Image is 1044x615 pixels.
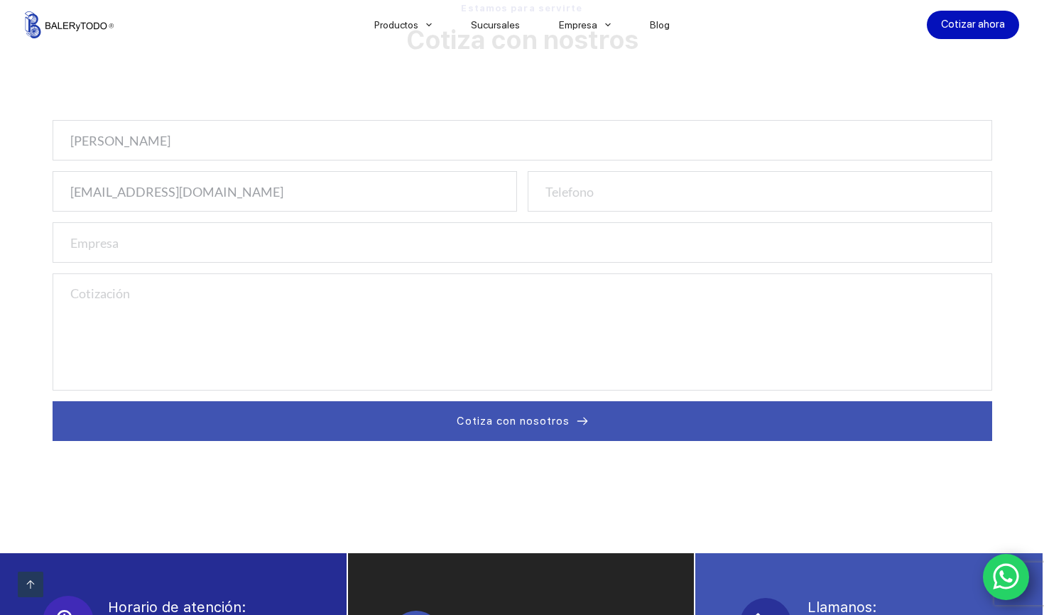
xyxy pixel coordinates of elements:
[983,554,1030,601] a: WhatsApp
[53,222,992,263] input: Empresa
[53,401,992,441] button: Cotiza con nosotros
[25,11,114,38] img: Balerytodo
[53,120,992,160] input: Nombre completo
[528,171,992,212] input: Telefono
[53,171,517,212] input: Email
[18,572,43,597] a: Ir arriba
[927,11,1019,39] a: Cotizar ahora
[457,413,570,430] span: Cotiza con nosotros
